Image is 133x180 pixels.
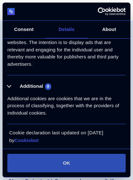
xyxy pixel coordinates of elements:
button: OK [7,154,126,172]
a: About [88,21,130,38]
div: Cookie declaration last updated on [DATE] by [4,129,129,149]
span: 8 [45,83,51,90]
span: Marketing cookies are used to track visitors across websites. The intention is to display ads tha... [7,33,119,67]
button: Additional (8) [7,82,55,90]
img: logo [7,8,15,15]
a: Usercentrics Cookiebot - opens in a new window [70,7,126,16]
a: Details [45,21,88,38]
a: Consent [3,21,45,38]
a: Cookiebot - open in a new tab [14,138,39,143]
span: Additional cookies are cookies that we are in the process of classifying, together with the provi... [7,96,119,116]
